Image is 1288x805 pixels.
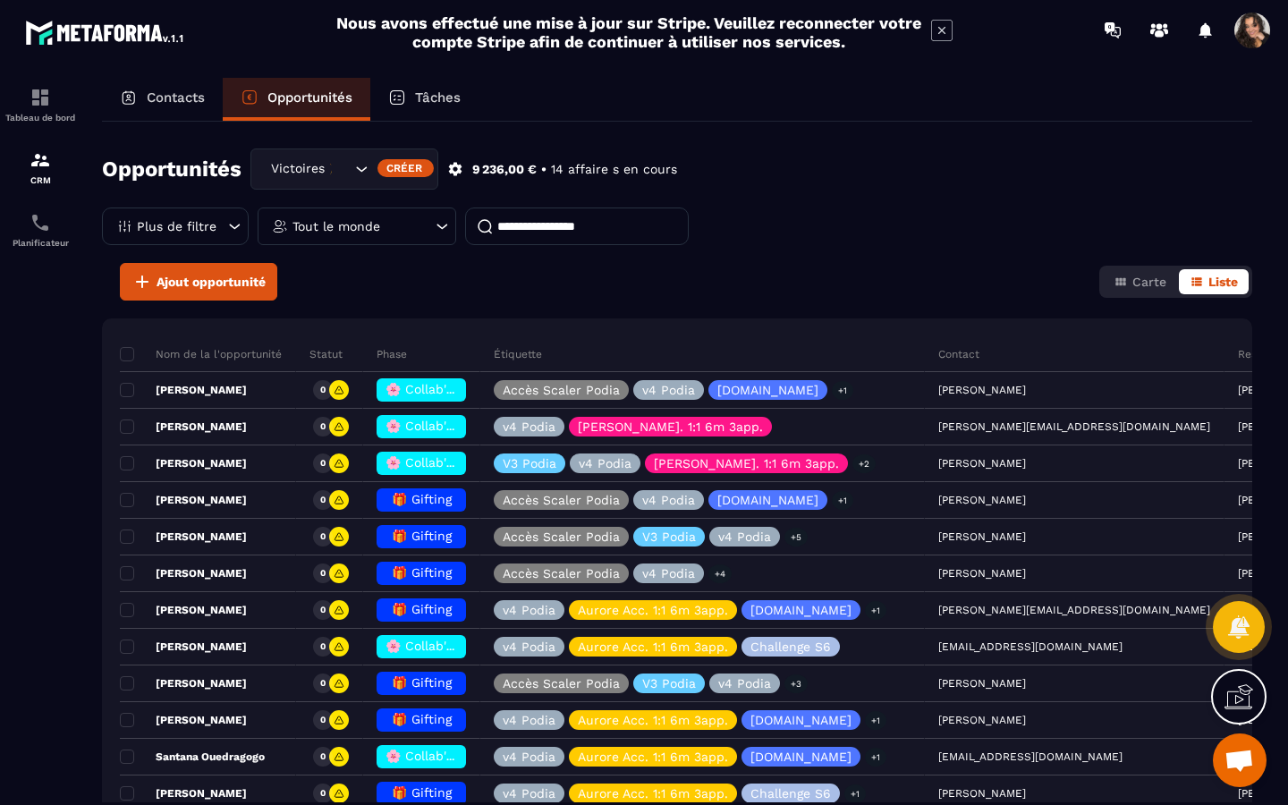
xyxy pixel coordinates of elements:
[642,567,695,580] p: v4 Podia
[392,602,452,616] span: 🎁 Gifting
[865,601,886,620] p: +1
[503,530,620,543] p: Accès Scaler Podia
[320,714,326,726] p: 0
[120,713,247,727] p: [PERSON_NAME]
[415,89,461,106] p: Tâches
[147,89,205,106] p: Contacts
[25,16,186,48] img: logo
[642,677,696,690] p: V3 Podia
[541,161,547,178] p: •
[832,381,853,400] p: +1
[120,640,247,654] p: [PERSON_NAME]
[30,87,51,108] img: formation
[320,750,326,763] p: 0
[386,382,494,396] span: 🌸 Collab' -1000€
[320,457,326,470] p: 0
[320,787,326,800] p: 0
[494,347,542,361] p: Étiquette
[267,159,333,179] span: Victoires 🎉
[750,640,831,653] p: Challenge S6
[392,712,452,726] span: 🎁 Gifting
[750,787,831,800] p: Challenge S6
[392,785,452,800] span: 🎁 Gifting
[503,750,555,763] p: v4 Podia
[503,384,620,396] p: Accès Scaler Podia
[386,419,494,433] span: 🌸 Collab' -1000€
[1179,269,1249,294] button: Liste
[120,456,247,470] p: [PERSON_NAME]
[750,750,852,763] p: [DOMAIN_NAME]
[4,73,76,136] a: formationformationTableau de bord
[551,161,677,178] p: 14 affaire s en cours
[137,220,216,233] p: Plus de filtre
[472,161,537,178] p: 9 236,00 €
[120,493,247,507] p: [PERSON_NAME]
[392,492,452,506] span: 🎁 Gifting
[30,212,51,233] img: scheduler
[1208,275,1238,289] span: Liste
[292,220,380,233] p: Tout le monde
[832,491,853,510] p: +1
[503,604,555,616] p: v4 Podia
[578,640,728,653] p: Aurore Acc. 1:1 6m 3app.
[320,384,326,396] p: 0
[503,787,555,800] p: v4 Podia
[865,748,886,767] p: +1
[120,603,247,617] p: [PERSON_NAME]
[320,530,326,543] p: 0
[120,530,247,544] p: [PERSON_NAME]
[120,676,247,691] p: [PERSON_NAME]
[708,564,732,583] p: +4
[852,454,876,473] p: +2
[223,78,370,121] a: Opportunités
[386,639,494,653] span: 🌸 Collab' -1000€
[392,529,452,543] span: 🎁 Gifting
[392,565,452,580] span: 🎁 Gifting
[4,136,76,199] a: formationformationCRM
[1103,269,1177,294] button: Carte
[120,419,247,434] p: [PERSON_NAME]
[654,457,839,470] p: [PERSON_NAME]. 1:1 6m 3app.
[335,13,922,51] h2: Nous avons effectué une mise à jour sur Stripe. Veuillez reconnecter votre compte Stripe afin de ...
[267,89,352,106] p: Opportunités
[377,347,407,361] p: Phase
[120,566,247,580] p: [PERSON_NAME]
[30,149,51,171] img: formation
[377,159,434,177] div: Créer
[578,604,728,616] p: Aurore Acc. 1:1 6m 3app.
[642,530,696,543] p: V3 Podia
[102,78,223,121] a: Contacts
[750,714,852,726] p: [DOMAIN_NAME]
[370,78,479,121] a: Tâches
[309,347,343,361] p: Statut
[503,640,555,653] p: v4 Podia
[717,384,818,396] p: [DOMAIN_NAME]
[120,347,282,361] p: Nom de la l'opportunité
[320,640,326,653] p: 0
[750,604,852,616] p: [DOMAIN_NAME]
[503,714,555,726] p: v4 Podia
[392,675,452,690] span: 🎁 Gifting
[844,784,866,803] p: +1
[4,113,76,123] p: Tableau de bord
[503,494,620,506] p: Accès Scaler Podia
[386,749,494,763] span: 🌸 Collab' -1000€
[578,750,728,763] p: Aurore Acc. 1:1 6m 3app.
[642,494,695,506] p: v4 Podia
[333,159,351,179] input: Search for option
[503,567,620,580] p: Accès Scaler Podia
[120,786,247,801] p: [PERSON_NAME]
[120,263,277,301] button: Ajout opportunité
[1132,275,1166,289] span: Carte
[120,383,247,397] p: [PERSON_NAME]
[4,175,76,185] p: CRM
[503,420,555,433] p: v4 Podia
[578,787,728,800] p: Aurore Acc. 1:1 6m 3app.
[642,384,695,396] p: v4 Podia
[1213,733,1267,787] a: Ouvrir le chat
[120,750,265,764] p: Santana Ouedragogo
[320,494,326,506] p: 0
[579,457,631,470] p: v4 Podia
[320,604,326,616] p: 0
[102,151,241,187] h2: Opportunités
